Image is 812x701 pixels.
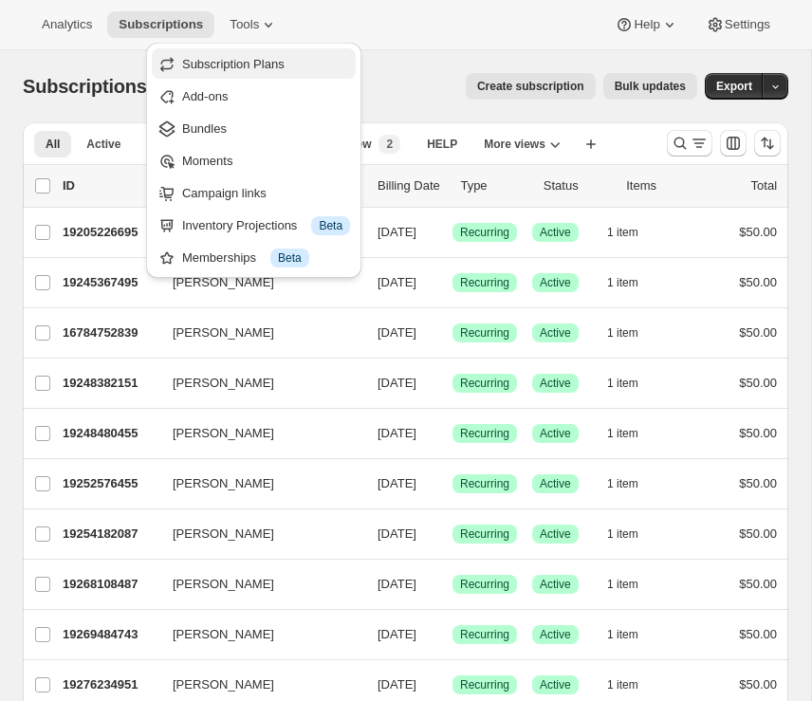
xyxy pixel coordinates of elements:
span: Export [716,79,752,94]
p: Status [544,176,611,195]
span: 1 item [607,426,638,441]
button: Subscription Plans [152,48,356,79]
span: Recurring [460,426,509,441]
span: Settings [725,17,770,32]
span: 2 [386,137,393,152]
span: $50.00 [739,275,777,289]
button: 1 item [607,219,659,246]
div: 19269484743[PERSON_NAME][DATE]SuccessRecurringSuccessActive1 item$50.00 [63,621,777,648]
span: Active [540,677,571,692]
span: [DATE] [378,275,416,289]
button: 1 item [607,621,659,648]
button: Add-ons [152,81,356,111]
button: Moments [152,145,356,175]
button: [PERSON_NAME] [161,519,351,549]
span: [DATE] [378,476,416,490]
button: 1 item [607,672,659,698]
span: [DATE] [378,325,416,340]
span: 1 item [607,577,638,592]
div: Memberships [182,249,350,267]
span: [PERSON_NAME] [173,625,274,644]
span: Active [540,426,571,441]
span: $50.00 [739,476,777,490]
p: 19245367495 [63,273,157,292]
button: [PERSON_NAME] [161,318,351,348]
div: IDCustomerBilling DateTypeStatusItemsTotal [63,176,777,195]
button: Inventory Projections [152,210,356,240]
button: Create new view [576,131,606,157]
span: Recurring [460,275,509,290]
button: 1 item [607,571,659,598]
span: Active [540,526,571,542]
span: Subscription Plans [182,57,285,71]
button: Sort the results [754,130,781,157]
button: 1 item [607,521,659,547]
button: [PERSON_NAME] [161,619,351,650]
span: More views [484,137,545,152]
p: 19248382151 [63,374,157,393]
button: Analytics [30,11,103,38]
span: Recurring [460,677,509,692]
span: Tools [230,17,259,32]
span: [PERSON_NAME] [173,323,274,342]
button: [PERSON_NAME] [161,670,351,700]
span: Recurring [460,325,509,341]
span: [DATE] [378,426,416,440]
span: [PERSON_NAME] [173,675,274,694]
span: $50.00 [739,627,777,641]
span: Recurring [460,577,509,592]
span: 1 item [607,275,638,290]
p: 19254182087 [63,525,157,544]
span: [PERSON_NAME] [173,474,274,493]
span: Recurring [460,526,509,542]
p: 19268108487 [63,575,157,594]
button: More views [472,131,572,157]
button: 1 item [607,420,659,447]
button: 1 item [607,470,659,497]
span: 1 item [607,627,638,642]
p: ID [63,176,157,195]
button: Campaign links [152,177,356,208]
span: [DATE] [378,376,416,390]
div: 16784752839[PERSON_NAME][DATE]SuccessRecurringSuccessActive1 item$50.00 [63,320,777,346]
span: $50.00 [739,677,777,692]
span: Active [86,137,120,152]
span: 1 item [607,526,638,542]
span: Active [540,325,571,341]
div: 19252576455[PERSON_NAME][DATE]SuccessRecurringSuccessActive1 item$50.00 [63,470,777,497]
span: Active [540,476,571,491]
div: Inventory Projections [182,216,350,235]
span: $50.00 [739,325,777,340]
span: Subscriptions [23,76,147,97]
div: 19245367495[PERSON_NAME][DATE]SuccessRecurringSuccessActive1 item$50.00 [63,269,777,296]
button: Create subscription [466,73,596,100]
span: 1 item [607,677,638,692]
span: Active [540,577,571,592]
span: $50.00 [739,225,777,239]
button: Subscriptions [107,11,214,38]
span: Active [540,225,571,240]
span: 1 item [607,325,638,341]
span: $50.00 [739,577,777,591]
span: [DATE] [378,225,416,239]
span: [DATE] [378,577,416,591]
span: Active [540,376,571,391]
button: 1 item [607,269,659,296]
div: 19248480455[PERSON_NAME][DATE]SuccessRecurringSuccessActive1 item$50.00 [63,420,777,447]
span: Moments [182,154,232,168]
span: All [46,137,60,152]
span: [PERSON_NAME] [173,424,274,443]
span: Bundles [182,121,227,136]
button: Bundles [152,113,356,143]
span: HELP [427,137,457,152]
p: 19252576455 [63,474,157,493]
span: Help [634,17,659,32]
p: Total [751,176,777,195]
span: Recurring [460,627,509,642]
span: Recurring [460,225,509,240]
button: [PERSON_NAME] [161,368,351,398]
p: 19205226695 [63,223,157,242]
div: Items [626,176,693,195]
span: Subscriptions [119,17,203,32]
span: Create subscription [477,79,584,94]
